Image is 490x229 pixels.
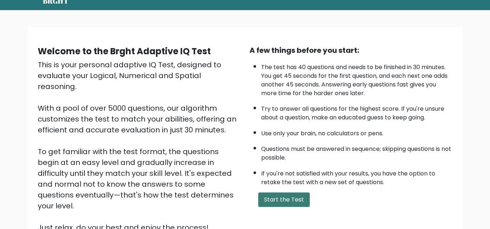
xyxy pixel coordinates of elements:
[261,126,453,138] li: Use only your brain, no calculators or pens.
[258,192,310,207] button: Start the Test
[261,59,453,98] li: The test has 40 questions and needs to be finished in 30 minutes. You get 45 seconds for the firs...
[261,166,453,187] li: If you're not satisfied with your results, you have the option to retake the test with a new set ...
[261,101,453,122] li: Try to answer all questions for the highest score. If you're unsure about a question, make an edu...
[38,45,211,57] b: Welcome to the Brght Adaptive IQ Test
[261,141,453,162] li: Questions must be answered in sequence; skipping questions is not possible.
[250,45,453,56] div: A few things before you start:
